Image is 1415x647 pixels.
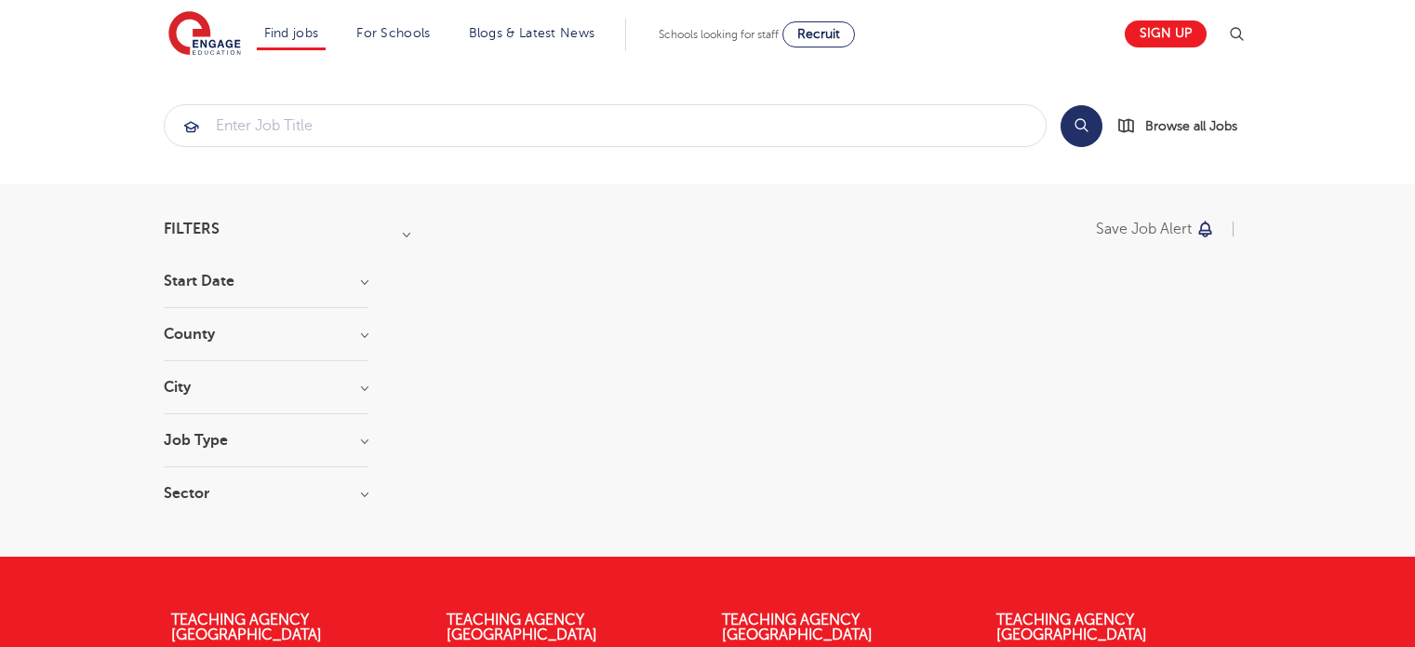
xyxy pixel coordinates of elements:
span: Recruit [797,27,840,41]
h3: City [164,380,368,395]
h3: County [164,327,368,342]
div: Submit [164,104,1047,147]
img: Engage Education [168,11,241,58]
button: Save job alert [1096,222,1216,236]
span: Schools looking for staff [659,28,779,41]
button: Search [1061,105,1102,147]
p: Save job alert [1096,222,1192,236]
h3: Sector [164,486,368,501]
a: Blogs & Latest News [469,26,595,40]
h3: Start Date [164,274,368,289]
a: Teaching Agency [GEOGRAPHIC_DATA] [722,612,873,643]
a: Teaching Agency [GEOGRAPHIC_DATA] [996,612,1147,643]
h3: Job Type [164,433,368,448]
a: Teaching Agency [GEOGRAPHIC_DATA] [447,612,597,643]
a: Recruit [782,21,855,47]
a: Teaching Agency [GEOGRAPHIC_DATA] [171,612,322,643]
a: Find jobs [264,26,319,40]
a: For Schools [356,26,430,40]
a: Browse all Jobs [1117,115,1252,137]
span: Browse all Jobs [1145,115,1237,137]
input: Submit [165,105,1046,146]
span: Filters [164,222,220,236]
a: Sign up [1125,20,1207,47]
